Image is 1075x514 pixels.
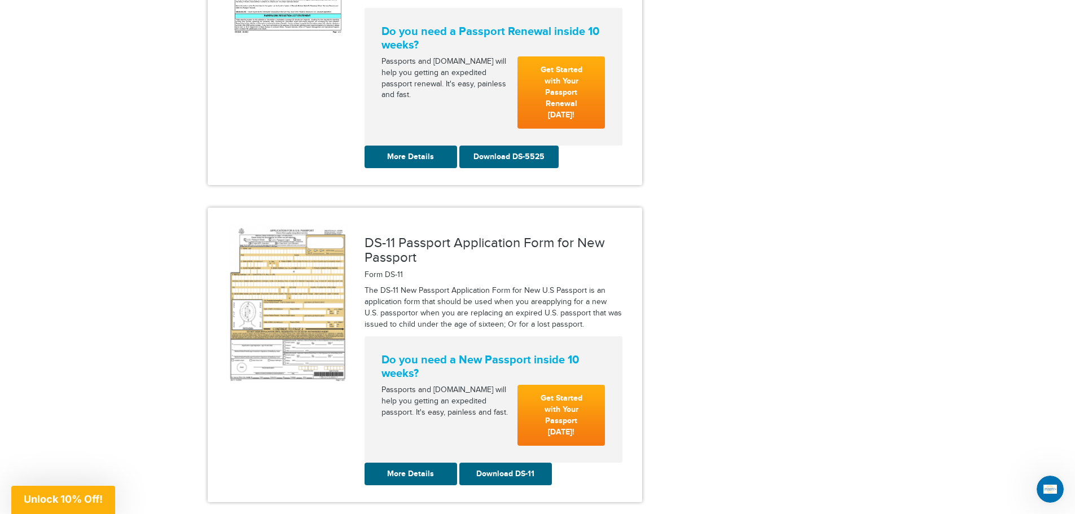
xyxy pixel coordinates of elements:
a: Get Started with Your Passport Renewal [DATE]! [517,56,605,129]
span: Unlock 10% Off! [24,493,103,505]
div: Passports and [DOMAIN_NAME] will help you getting an expedited passport renewal. It's easy, painl... [377,56,513,102]
div: Passports and [DOMAIN_NAME] will help you getting an expedited passport. It's easy, painless and ... [377,385,513,419]
a: DS-11 Passport Application Form for New Passport [365,235,605,266]
div: Unlock 10% Off! [11,486,115,514]
a: Get Started with Your Passport [DATE]! [517,385,605,446]
a: More Details [365,146,457,168]
img: ds11-229x300.png [227,225,348,382]
p: The DS-11 New Passport Application Form for New U.S Passport is an application form that should b... [365,285,622,331]
a: Download DS-5525 [459,146,559,168]
a: applying for a new U.S. passport [365,297,607,318]
strong: Do you need a Passport Renewal inside 10 weeks? [381,25,605,52]
h5: Form DS-11 [365,271,622,279]
iframe: Intercom live chat [1037,476,1064,503]
strong: Do you need a New Passport inside 10 weeks? [381,353,605,380]
a: Download DS-11 [459,463,552,485]
a: More Details [365,463,457,485]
